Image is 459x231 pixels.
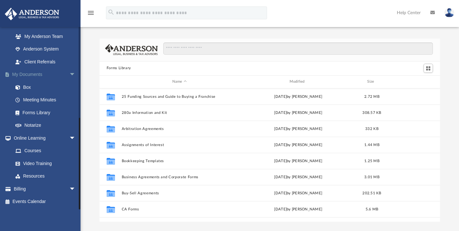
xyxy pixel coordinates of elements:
[69,182,82,196] span: arrow_drop_down
[424,64,433,73] button: Switch to Grid View
[240,126,356,132] div: [DATE] by [PERSON_NAME]
[163,42,433,55] input: Search files and folders
[240,142,356,148] div: [DATE] by [PERSON_NAME]
[9,144,82,157] a: Courses
[121,126,237,131] button: Arbitration Agreements
[240,110,356,116] div: [DATE] by [PERSON_NAME]
[364,143,379,146] span: 1.44 MB
[240,206,356,212] div: [DATE] by [PERSON_NAME]
[364,159,379,162] span: 1.25 MB
[364,95,379,98] span: 2.72 MB
[102,79,119,85] div: id
[365,207,378,211] span: 5.6 MB
[121,94,237,98] button: 25 Funding Sources and Guide to Buying a Franchise
[121,191,237,195] button: Buy-Sell Agreements
[445,8,454,17] img: User Pic
[121,175,237,179] button: Business Agreements and Corporate Forms
[9,94,85,106] a: Meeting Minutes
[365,127,378,130] span: 332 KB
[121,110,237,115] button: 280a Information and Kit
[9,30,79,43] a: My Anderson Team
[240,94,356,99] div: [DATE] by [PERSON_NAME]
[5,182,85,195] a: Billingarrow_drop_down
[9,157,79,170] a: Video Training
[240,174,356,180] div: [DATE] by [PERSON_NAME]
[3,8,61,20] img: Anderson Advisors Platinum Portal
[9,106,82,119] a: Forms Library
[240,158,356,164] div: [DATE] by [PERSON_NAME]
[69,132,82,145] span: arrow_drop_down
[5,132,82,144] a: Online Learningarrow_drop_down
[100,88,440,222] div: grid
[387,79,433,85] div: id
[9,170,82,183] a: Resources
[107,65,131,71] button: Forms Library
[364,175,379,179] span: 3.01 MB
[362,111,381,114] span: 308.57 KB
[359,79,385,85] div: Size
[87,9,95,17] i: menu
[108,9,115,16] i: search
[5,68,85,81] a: My Documentsarrow_drop_down
[240,79,356,85] div: Modified
[121,207,237,211] button: CA Forms
[5,195,85,208] a: Events Calendar
[121,143,237,147] button: Assignments of Interest
[121,159,237,163] button: Bookkeeping Templates
[362,191,381,195] span: 202.51 KB
[240,190,356,196] div: [DATE] by [PERSON_NAME]
[9,81,82,94] a: Box
[69,68,82,81] span: arrow_drop_down
[87,12,95,17] a: menu
[9,119,85,132] a: Notarize
[121,79,237,85] div: Name
[9,43,82,56] a: Anderson System
[9,55,82,68] a: Client Referrals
